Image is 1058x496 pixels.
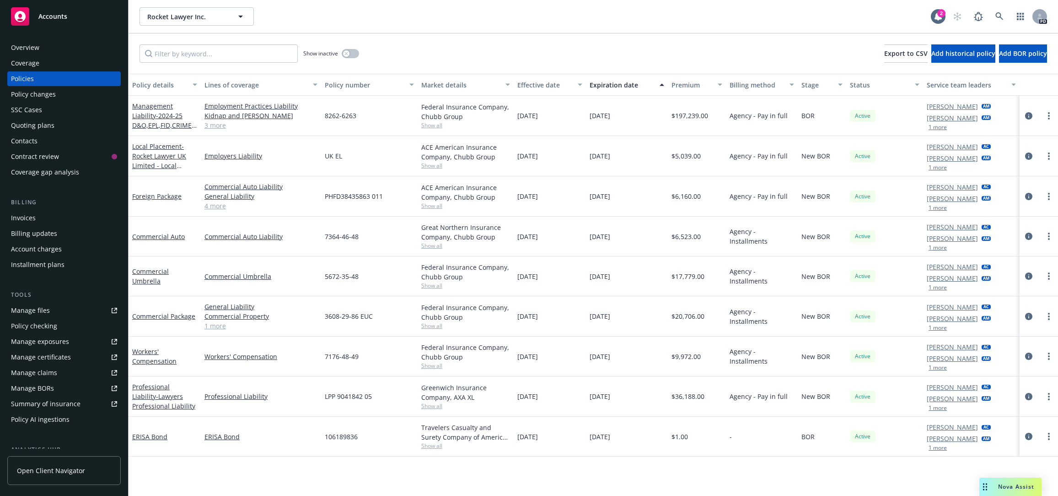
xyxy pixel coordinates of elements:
[801,151,830,161] span: New BOR
[204,232,317,241] a: Commercial Auto Liability
[132,80,187,90] div: Policy details
[517,311,538,321] span: [DATE]
[204,201,317,211] a: 4 more
[929,125,947,130] button: 1 more
[204,272,317,281] a: Commercial Umbrella
[7,118,121,133] a: Quoting plans
[671,311,704,321] span: $20,706.00
[1011,7,1030,26] a: Switch app
[132,111,197,139] span: - 2024-25 D&O,EPL,FID,CRIME, K&R
[590,432,610,441] span: [DATE]
[132,267,169,285] a: Commercial Umbrella
[999,44,1047,63] button: Add BOR policy
[204,120,317,130] a: 3 more
[1043,151,1054,162] a: more
[854,192,872,201] span: Active
[1023,191,1034,202] a: circleInformation
[11,397,81,411] div: Summary of insurance
[11,319,57,333] div: Policy checking
[325,191,383,201] span: PHFD38435863 011
[204,101,317,111] a: Employment Practices Liability
[11,87,56,102] div: Policy changes
[884,49,928,58] span: Export to CSV
[11,211,36,225] div: Invoices
[303,49,338,57] span: Show inactive
[801,191,830,201] span: New BOR
[7,134,121,148] a: Contacts
[11,103,42,117] div: SSC Cases
[730,392,788,401] span: Agency - Pay in full
[929,445,947,451] button: 1 more
[1043,311,1054,322] a: more
[11,71,34,86] div: Policies
[1043,431,1054,442] a: more
[11,303,50,318] div: Manage files
[201,74,321,96] button: Lines of coverage
[927,194,978,203] a: [PERSON_NAME]
[884,44,928,63] button: Export to CSV
[7,40,121,55] a: Overview
[927,80,1006,90] div: Service team leaders
[321,74,418,96] button: Policy number
[730,80,784,90] div: Billing method
[514,74,586,96] button: Effective date
[801,80,832,90] div: Stage
[927,102,978,111] a: [PERSON_NAME]
[937,9,945,17] div: 2
[132,392,195,410] span: - Lawyers Professional Liability
[421,202,510,210] span: Show all
[7,103,121,117] a: SSC Cases
[7,4,121,29] a: Accounts
[204,311,317,321] a: Commercial Property
[11,350,71,365] div: Manage certificates
[927,273,978,283] a: [PERSON_NAME]
[1023,391,1034,402] a: circleInformation
[7,319,121,333] a: Policy checking
[671,432,688,441] span: $1.00
[931,44,995,63] button: Add historical policy
[421,142,510,162] div: ACE American Insurance Company, Chubb Group
[421,223,510,242] div: Great Northern Insurance Company, Chubb Group
[325,232,359,241] span: 7364-46-48
[421,80,500,90] div: Market details
[7,165,121,180] a: Coverage gap analysis
[204,352,317,361] a: Workers' Compensation
[730,307,795,326] span: Agency - Installments
[671,352,701,361] span: $9,972.00
[421,322,510,330] span: Show all
[854,392,872,401] span: Active
[129,74,201,96] button: Policy details
[999,49,1047,58] span: Add BOR policy
[11,412,70,427] div: Policy AI ingestions
[927,153,978,163] a: [PERSON_NAME]
[132,432,167,441] a: ERISA Bond
[801,311,830,321] span: New BOR
[140,44,298,63] input: Filter by keyword...
[927,382,978,392] a: [PERSON_NAME]
[850,80,909,90] div: Status
[421,102,510,121] div: Federal Insurance Company, Chubb Group
[730,347,795,366] span: Agency - Installments
[38,13,67,20] span: Accounts
[11,149,59,164] div: Contract review
[7,87,121,102] a: Policy changes
[132,312,195,321] a: Commercial Package
[590,272,610,281] span: [DATE]
[990,7,1009,26] a: Search
[204,80,307,90] div: Lines of coverage
[927,314,978,323] a: [PERSON_NAME]
[7,226,121,241] a: Billing updates
[7,350,121,365] a: Manage certificates
[7,334,121,349] a: Manage exposures
[1023,431,1034,442] a: circleInformation
[325,151,342,161] span: UK EL
[1043,391,1054,402] a: more
[421,183,510,202] div: ACE American Insurance Company, Chubb Group
[147,12,226,22] span: Rocket Lawyer Inc.
[325,432,358,441] span: 106189836
[11,226,57,241] div: Billing updates
[11,118,54,133] div: Quoting plans
[204,432,317,441] a: ERISA Bond
[671,392,704,401] span: $36,188.00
